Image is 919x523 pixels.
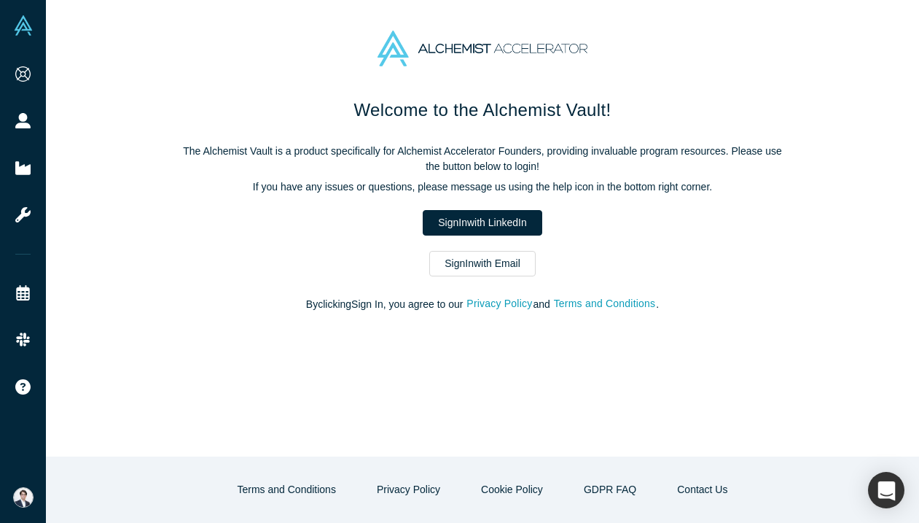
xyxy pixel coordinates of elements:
button: Privacy Policy [361,477,455,503]
a: SignInwith LinkedIn [423,210,541,236]
a: SignInwith Email [429,251,536,276]
button: Terms and Conditions [553,295,657,312]
button: Privacy Policy [466,295,533,312]
p: The Alchemist Vault is a product specifically for Alchemist Accelerator Founders, providing inval... [176,144,789,174]
button: Terms and Conditions [222,477,351,503]
img: Alchemist Vault Logo [13,15,34,36]
img: Alchemist Accelerator Logo [378,31,587,66]
p: By clicking Sign In , you agree to our and . [176,297,789,312]
img: Eisuke Shimizu's Account [13,487,34,508]
p: If you have any issues or questions, please message us using the help icon in the bottom right co... [176,179,789,195]
button: Cookie Policy [466,477,558,503]
a: GDPR FAQ [568,477,652,503]
button: Contact Us [662,477,743,503]
h1: Welcome to the Alchemist Vault! [176,97,789,123]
